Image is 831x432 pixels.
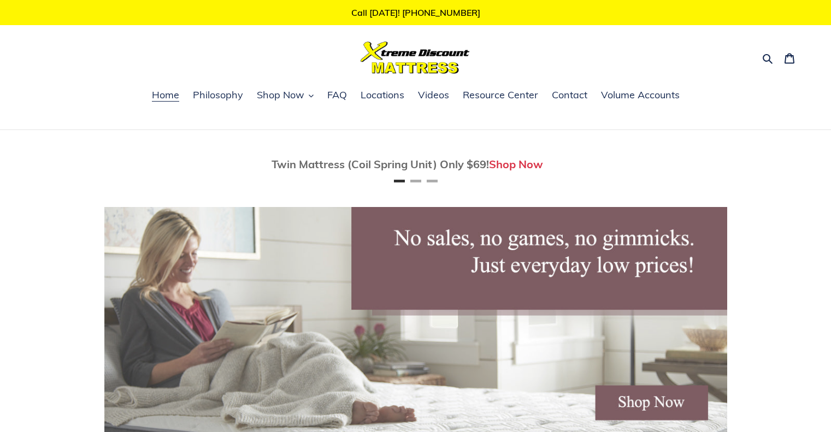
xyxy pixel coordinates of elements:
span: Twin Mattress (Coil Spring Unit) Only $69! [272,157,489,171]
button: Page 1 [394,180,405,182]
button: Shop Now [251,87,319,104]
button: Page 3 [427,180,438,182]
a: Contact [546,87,593,104]
span: Home [152,88,179,102]
a: Philosophy [187,87,249,104]
span: FAQ [327,88,347,102]
span: Locations [361,88,404,102]
img: Xtreme Discount Mattress [361,42,470,74]
button: Page 2 [410,180,421,182]
a: Shop Now [489,157,543,171]
span: Volume Accounts [601,88,680,102]
span: Contact [552,88,587,102]
a: Videos [412,87,455,104]
a: FAQ [322,87,352,104]
a: Locations [355,87,410,104]
a: Volume Accounts [596,87,685,104]
span: Philosophy [193,88,243,102]
a: Home [146,87,185,104]
span: Videos [418,88,449,102]
a: Resource Center [457,87,544,104]
span: Shop Now [257,88,304,102]
span: Resource Center [463,88,538,102]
